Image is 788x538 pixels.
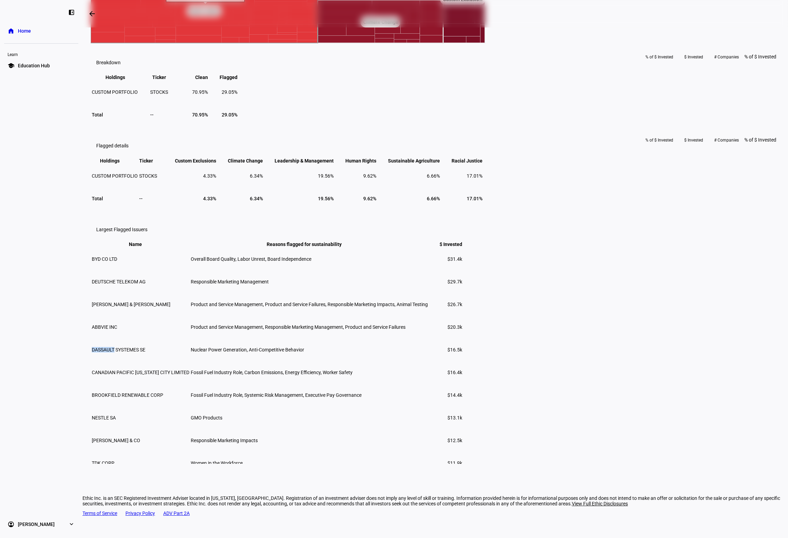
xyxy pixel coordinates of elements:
span: $ Invested [684,135,703,146]
span: CUSTOM PORTFOLIO [92,173,138,179]
span: TDK CORP [92,460,114,466]
span: Fossil Fuel Industry Role, Systemic Risk Management, Executive Pay Governance [191,392,362,398]
eth-mat-symbol: account_circle [8,521,14,528]
button: # Companies [709,135,744,146]
a: homeHome [4,24,78,38]
span: % of $ Invested [744,54,776,59]
span: Overall Board Quality, Labor Unrest, Board Independence [191,256,311,262]
span: Sustainable Agriculture [378,158,440,164]
div: Ethic Inc. is an SEC Registered Investment Adviser located in [US_STATE], [GEOGRAPHIC_DATA]. Regi... [82,495,788,506]
span: 17.01% [467,173,482,179]
span: CANADIAN PACIFIC [US_STATE] CITY LIMITED [92,370,189,375]
span: Total [92,112,103,117]
span: 70.95% [192,89,208,95]
span: Name [129,242,152,247]
span: 19.56% [318,196,334,201]
span: 6.34% [250,173,263,179]
span: NESTLE SA [92,415,116,421]
span: Flagged [209,75,237,80]
span: [PERSON_NAME] & [PERSON_NAME] [92,302,170,307]
span: 9.62% [363,196,376,201]
span: Holdings [100,158,130,164]
span: Clean [185,75,208,80]
span: 70.95% [192,112,208,117]
span: Reasons flagged for sustainability [267,242,352,247]
button: # Companies [709,52,744,63]
span: 4.33% [203,173,216,179]
span: Home [18,27,31,34]
button: % of $ Invested [640,52,679,63]
span: Nuclear Power Generation, Anti-Competitive Behavior [191,347,304,352]
span: [PERSON_NAME] [18,521,55,528]
a: Terms of Service [82,511,117,516]
span: GMO Products [191,415,222,421]
span: Education Hub [18,62,50,69]
mat-icon: arrow_backwards [88,10,96,18]
span: # Companies [714,135,739,146]
td: $16.5k [429,339,463,361]
span: % of $ Invested [645,52,673,63]
span: 29.05% [222,112,237,117]
span: Ticker [152,75,176,80]
eth-data-table-title: Flagged details [96,143,129,148]
span: Responsible Marketing Impacts [191,438,258,443]
span: Total [92,196,103,201]
span: 6.66% [427,173,440,179]
span: Leadership & Management [264,158,334,164]
td: $13.1k [429,407,463,429]
td: $26.7k [429,293,463,315]
span: $ Invested [684,52,703,63]
a: ADV Part 2A [163,511,190,516]
a: Privacy Policy [125,511,155,516]
td: $20.3k [429,316,463,338]
span: $ Invested [429,242,462,247]
span: 29.05% [222,89,237,95]
span: % of $ Invested [645,135,673,146]
eth-mat-symbol: left_panel_close [68,9,75,16]
div: Learn [4,49,78,59]
span: CUSTOM PORTFOLIO [92,89,138,95]
span: Custom Exclusions [165,158,216,164]
span: Ticker [139,158,163,164]
span: [PERSON_NAME] & CO [92,438,140,443]
eth-data-table-title: Breakdown [96,60,121,65]
td: $31.4k [429,248,463,270]
span: STOCKS [139,173,157,179]
button: $ Invested [679,52,709,63]
span: 6.34% [250,196,263,201]
span: View Full Ethic Disclosures [572,501,628,506]
td: $14.4k [429,384,463,406]
span: Responsible Marketing Management [191,279,269,284]
td: $11.9k [429,452,463,474]
span: ABBVIE INC [92,324,117,330]
span: STOCKS [150,89,168,95]
span: DEUTSCHE TELEKOM AG [92,279,146,284]
span: Product and Service Management, Product and Service Failures, Responsible Marketing Impacts, Anim... [191,302,428,307]
eth-mat-symbol: home [8,27,14,34]
span: Women in the Workforce [191,460,243,466]
span: -- [139,196,143,201]
span: 9.62% [363,173,376,179]
span: Product and Service Management, Responsible Marketing Management, Product and Service Failures [191,324,406,330]
span: Human Rights [335,158,376,164]
span: # Companies [714,52,739,63]
td: $12.5k [429,429,463,451]
td: $16.4k [429,361,463,383]
span: Climate Change [218,158,263,164]
eth-mat-symbol: school [8,62,14,69]
span: 4.33% [203,196,216,201]
span: 19.56% [318,173,334,179]
button: $ Invested [679,135,709,146]
td: $29.7k [429,271,463,293]
span: BROOKFIELD RENEWABLE CORP [92,392,163,398]
span: Holdings [106,75,135,80]
span: 6.66% [427,196,440,201]
eth-data-table-title: Largest Flagged Issuers [96,227,147,232]
span: -- [150,112,154,117]
span: 17.01% [467,196,482,201]
span: BYD CO LTD [92,256,117,262]
span: Racial Justice [441,158,482,164]
span: Fossil Fuel Industry Role, Carbon Emissions, Energy Efficiency, Worker Safety [191,370,353,375]
button: % of $ Invested [640,135,679,146]
eth-mat-symbol: expand_more [68,521,75,528]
